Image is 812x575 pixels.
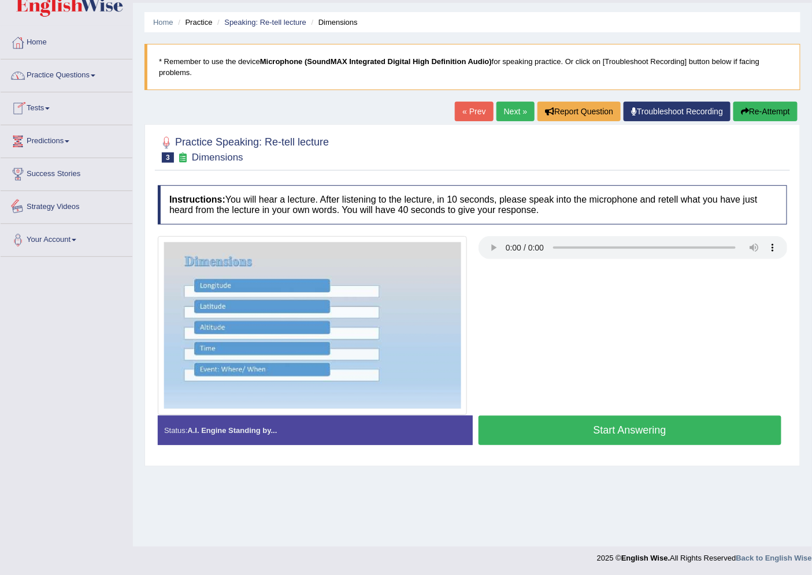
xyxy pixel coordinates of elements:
[224,18,306,27] a: Speaking: Re-tell lecture
[175,17,212,28] li: Practice
[1,92,132,121] a: Tests
[158,416,473,445] div: Status:
[1,158,132,187] a: Success Stories
[162,152,174,163] span: 3
[479,416,782,445] button: Start Answering
[1,191,132,220] a: Strategy Videos
[187,426,277,435] strong: A.I. Engine Standing by...
[624,102,731,121] a: Troubleshoot Recording
[1,224,132,253] a: Your Account
[621,554,670,562] strong: English Wise.
[158,185,787,224] h4: You will hear a lecture. After listening to the lecture, in 10 seconds, please speak into the mic...
[455,102,493,121] a: « Prev
[1,59,132,88] a: Practice Questions
[260,57,492,66] b: Microphone (SoundMAX Integrated Digital High Definition Audio)
[144,44,800,90] blockquote: * Remember to use the device for speaking practice. Or click on [Troubleshoot Recording] button b...
[192,152,243,163] small: Dimensions
[169,195,225,204] b: Instructions:
[537,102,621,121] button: Report Question
[177,152,189,163] small: Exam occurring question
[309,17,358,28] li: Dimensions
[733,102,798,121] button: Re-Attempt
[153,18,173,27] a: Home
[158,134,329,163] h2: Practice Speaking: Re-tell lecture
[597,547,812,563] div: 2025 © All Rights Reserved
[1,27,132,55] a: Home
[736,554,812,562] a: Back to English Wise
[496,102,535,121] a: Next »
[1,125,132,154] a: Predictions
